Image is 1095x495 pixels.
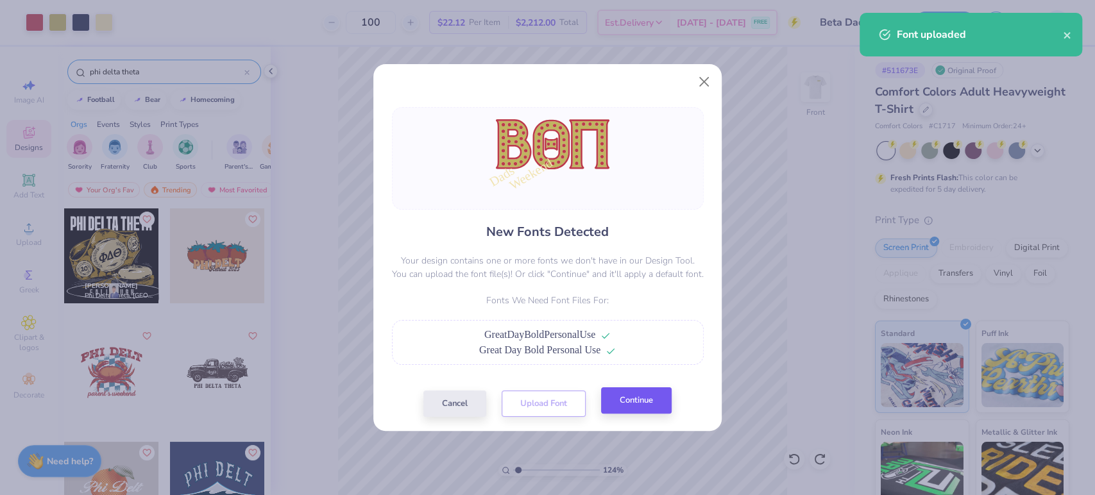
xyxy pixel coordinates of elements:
[601,387,672,414] button: Continue
[479,344,600,355] span: Great Day Bold Personal Use
[486,222,609,241] h4: New Fonts Detected
[692,69,717,94] button: Close
[423,390,486,417] button: Cancel
[392,294,704,307] p: Fonts We Need Font Files For:
[897,27,1063,42] div: Font uploaded
[484,329,595,340] span: GreatDayBoldPersonalUse
[392,254,704,281] p: Your design contains one or more fonts we don't have in our Design Tool. You can upload the font ...
[1063,27,1072,42] button: close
